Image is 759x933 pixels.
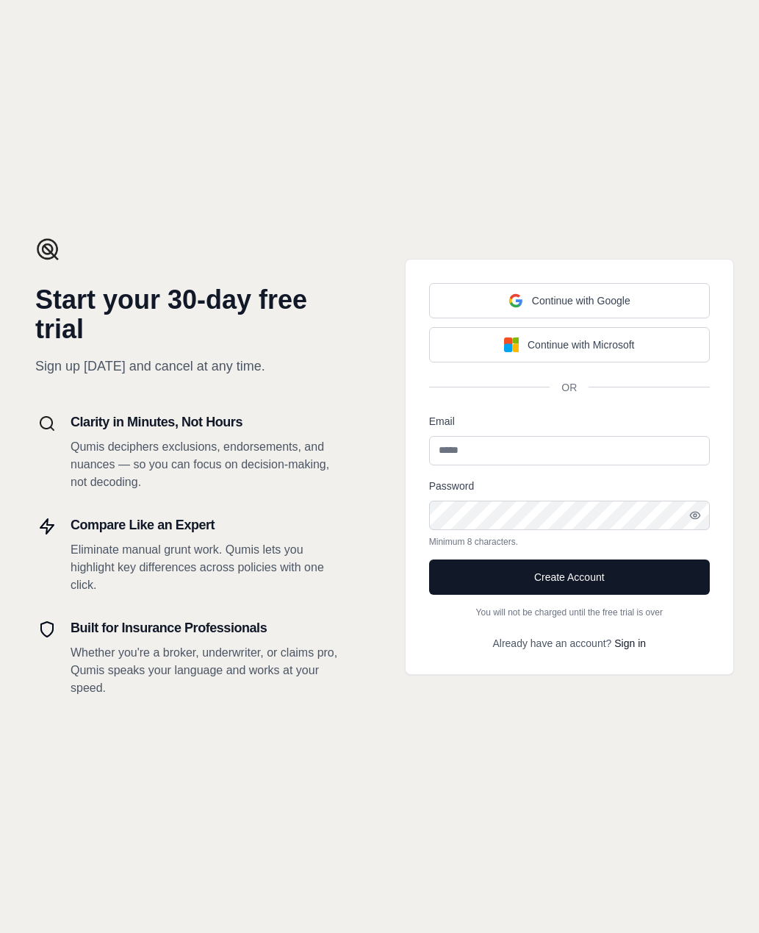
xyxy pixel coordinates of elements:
h3: Clarity in Minutes, Not Hours [71,412,345,432]
p: Eliminate manual grunt work. Qumis lets you highlight key differences across policies with one cl... [71,541,345,594]
p: Qumis deciphers exclusions, endorsements, and nuances — so you can focus on decision-making, not ... [71,438,345,491]
h3: Compare Like an Expert [71,515,345,535]
div: Continue with Microsoft [504,337,635,352]
p: Already have an account? [429,636,710,651]
label: Email [429,415,455,427]
p: Minimum 8 characters. [429,536,710,548]
h1: Start your 30-day free trial [35,285,345,344]
label: Password [429,480,474,492]
button: Continue with Microsoft [429,327,710,362]
h3: Built for Insurance Professionals [71,618,345,638]
button: Continue with Google [429,283,710,318]
p: You will not be charged until the free trial is over [429,607,710,618]
img: Qumis Logo [35,237,60,262]
div: Continue with Google [508,293,630,308]
p: Whether you're a broker, underwriter, or claims pro, Qumis speaks your language and works at your... [71,644,345,697]
p: Sign up [DATE] and cancel at any time. [35,356,345,376]
a: Sign in [614,637,646,649]
img: Search Icon [38,415,56,432]
button: Create Account [429,560,710,595]
span: OR [550,380,589,395]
